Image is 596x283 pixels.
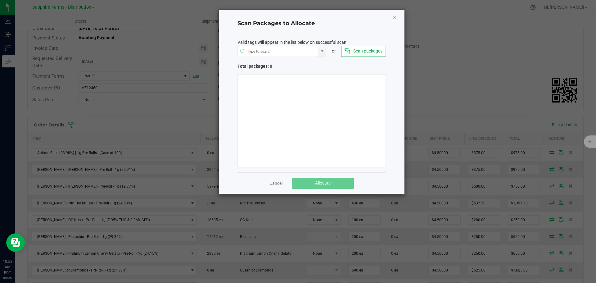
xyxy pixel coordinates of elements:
button: Close [392,14,397,21]
div: or [326,48,341,54]
span: Total packages: 0 [237,63,312,70]
button: Allocate [292,178,354,189]
span: Allocate [315,180,331,185]
h4: Scan Packages to Allocate [237,20,386,28]
a: Cancel [269,180,282,186]
input: NO DATA FOUND [238,46,318,57]
span: Valid tags will appear in the list below on successful scan. [237,39,348,46]
iframe: Resource center [6,233,25,252]
button: Scan packages [341,46,386,57]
